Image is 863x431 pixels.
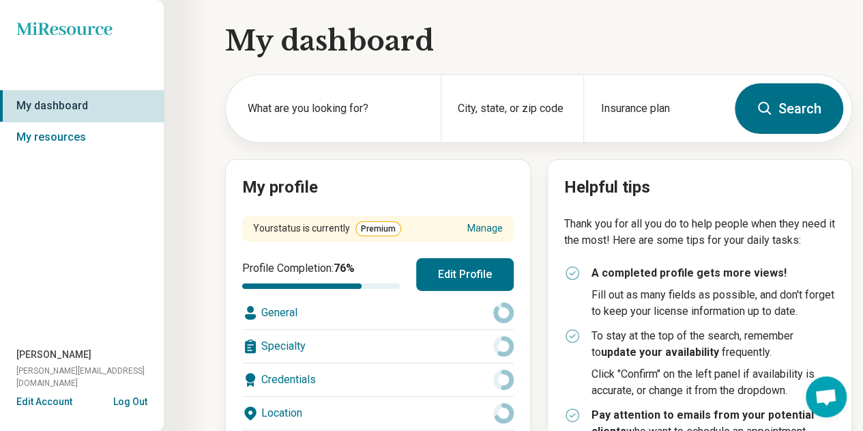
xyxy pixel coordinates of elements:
[248,100,424,117] label: What are you looking for?
[242,363,514,396] div: Credentials
[591,287,836,320] p: Fill out as many fields as possible, and don't forget to keep your license information up to date.
[16,395,72,409] button: Edit Account
[242,397,514,430] div: Location
[225,22,852,60] h1: My dashboard
[334,262,355,275] span: 76 %
[806,376,847,417] a: Open chat
[416,258,514,291] button: Edit Profile
[253,221,401,236] div: Your status is currently
[564,216,836,249] p: Thank you for all you do to help people when they need it the most! Here are some tips for your d...
[591,266,787,279] strong: A completed profile gets more views!
[601,346,719,359] strong: update your availability
[242,176,514,199] h2: My profile
[16,348,91,362] span: [PERSON_NAME]
[591,328,836,361] p: To stay at the top of the search, remember to frequently.
[16,365,164,389] span: [PERSON_NAME][EMAIL_ADDRESS][DOMAIN_NAME]
[242,296,514,329] div: General
[564,176,836,199] h2: Helpful tips
[242,330,514,363] div: Specialty
[113,395,147,406] button: Log Out
[735,83,843,134] button: Search
[591,366,836,399] p: Click "Confirm" on the left panel if availability is accurate, or change it from the dropdown.
[467,221,503,236] a: Manage
[242,260,400,289] div: Profile Completion:
[355,221,401,236] span: Premium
